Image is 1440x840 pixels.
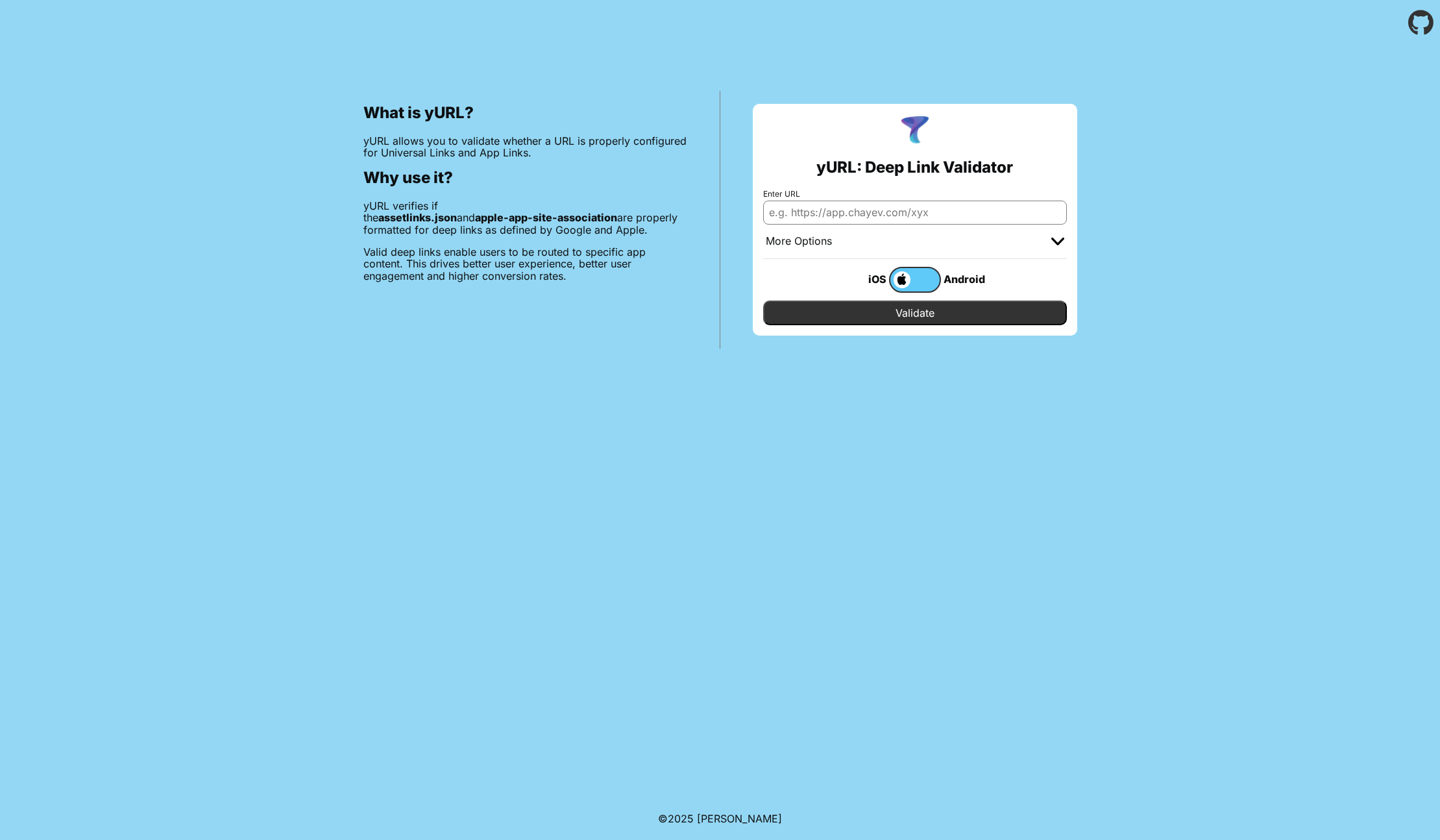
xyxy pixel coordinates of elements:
a: Michael Ibragimchayev's Personal Site [697,812,782,825]
input: e.g. https://app.chayev.com/xyx [763,201,1067,224]
h2: Why use it? [363,169,687,187]
input: Validate [763,301,1067,325]
div: iOS [837,271,889,288]
div: Android [941,271,993,288]
footer: © [658,797,782,840]
b: assetlinks.json [378,211,457,224]
p: yURL verifies if the and are properly formatted for deep links as defined by Google and Apple. [363,200,687,236]
p: yURL allows you to validate whether a URL is properly configured for Universal Links and App Links. [363,135,687,159]
img: chevron [1051,238,1064,245]
b: apple-app-site-association [475,211,617,224]
label: Enter URL [763,190,1067,199]
p: Valid deep links enable users to be routed to specific app content. This drives better user exper... [363,246,687,282]
span: 2025 [668,812,694,825]
h2: What is yURL? [363,104,687,122]
div: More Options [766,235,832,248]
h2: yURL: Deep Link Validator [816,158,1013,177]
img: yURL Logo [898,114,932,148]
